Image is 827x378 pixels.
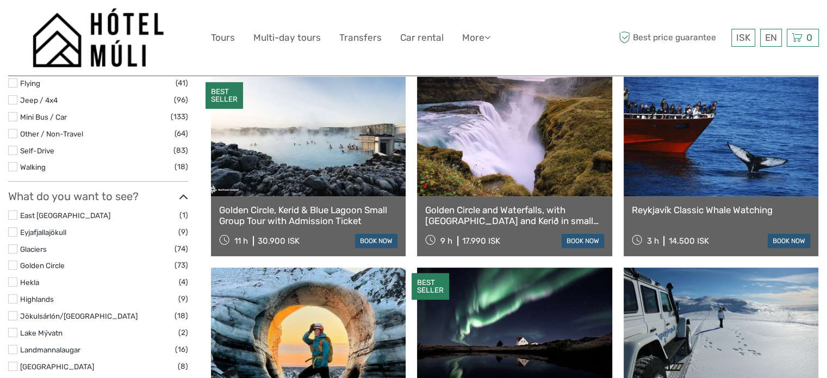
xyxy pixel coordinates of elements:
span: (2) [178,326,188,339]
span: ISK [736,32,750,43]
span: 11 h [234,236,248,246]
a: Walking [20,163,46,171]
span: 0 [805,32,814,43]
span: (18) [175,309,188,322]
span: (8) [178,360,188,373]
div: 30.900 ISK [258,236,300,246]
span: (4) [179,276,188,288]
a: [GEOGRAPHIC_DATA] [20,362,94,371]
a: Multi-day tours [253,30,321,46]
div: EN [760,29,782,47]
a: book now [562,234,604,248]
span: Best price guarantee [616,29,729,47]
div: BEST SELLER [412,273,449,300]
span: (41) [176,77,188,89]
a: Golden Circle, Kerid & Blue Lagoon Small Group Tour with Admission Ticket [219,205,397,227]
span: (96) [174,94,188,106]
a: Car rental [400,30,444,46]
a: Mini Bus / Car [20,113,67,121]
a: Landmannalaugar [20,345,80,354]
a: Other / Non-Travel [20,129,83,138]
a: Transfers [339,30,382,46]
a: book now [768,234,810,248]
span: (16) [175,343,188,356]
h3: What do you want to see? [8,190,188,203]
a: East [GEOGRAPHIC_DATA] [20,211,110,220]
img: 1276-09780d38-f550-4f2e-b773-0f2717b8e24e_logo_big.png [33,8,164,67]
a: Jökulsárlón/[GEOGRAPHIC_DATA] [20,312,138,320]
span: 9 h [440,236,452,246]
a: Jeep / 4x4 [20,96,58,104]
div: BEST SELLER [206,82,243,109]
a: Highlands [20,295,54,303]
span: (9) [178,226,188,238]
div: 14.500 ISK [668,236,708,246]
a: Lake Mývatn [20,329,63,337]
span: 3 h [646,236,658,246]
a: Eyjafjallajökull [20,228,66,237]
a: Golden Circle [20,261,65,270]
a: Hekla [20,278,39,287]
a: More [462,30,490,46]
span: (83) [173,144,188,157]
span: (133) [171,110,188,123]
a: Tours [211,30,235,46]
a: Self-Drive [20,146,54,155]
a: Reykjavík Classic Whale Watching [632,205,810,215]
a: book now [355,234,397,248]
span: (18) [175,160,188,173]
a: Golden Circle and Waterfalls, with [GEOGRAPHIC_DATA] and Kerið in small group [425,205,604,227]
span: (73) [175,259,188,271]
span: (74) [175,243,188,255]
a: Glaciers [20,245,47,253]
div: 17.990 ISK [462,236,500,246]
a: Flying [20,79,40,88]
span: (1) [179,209,188,221]
span: (64) [175,127,188,140]
span: (9) [178,293,188,305]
